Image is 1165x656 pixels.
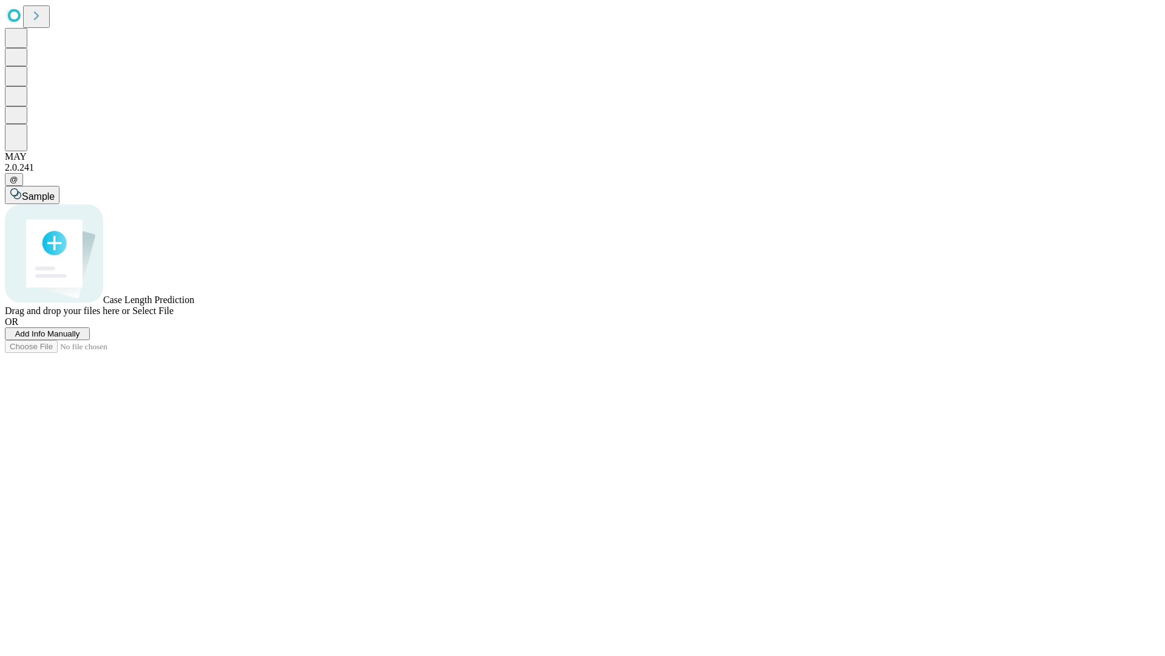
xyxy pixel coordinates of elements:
div: MAY [5,151,1160,162]
span: Case Length Prediction [103,295,194,305]
button: Add Info Manually [5,327,90,340]
span: Select File [132,306,174,316]
span: OR [5,316,18,327]
button: Sample [5,186,59,204]
span: Add Info Manually [15,329,80,338]
div: 2.0.241 [5,162,1160,173]
span: Sample [22,191,55,202]
span: @ [10,175,18,184]
button: @ [5,173,23,186]
span: Drag and drop your files here or [5,306,130,316]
